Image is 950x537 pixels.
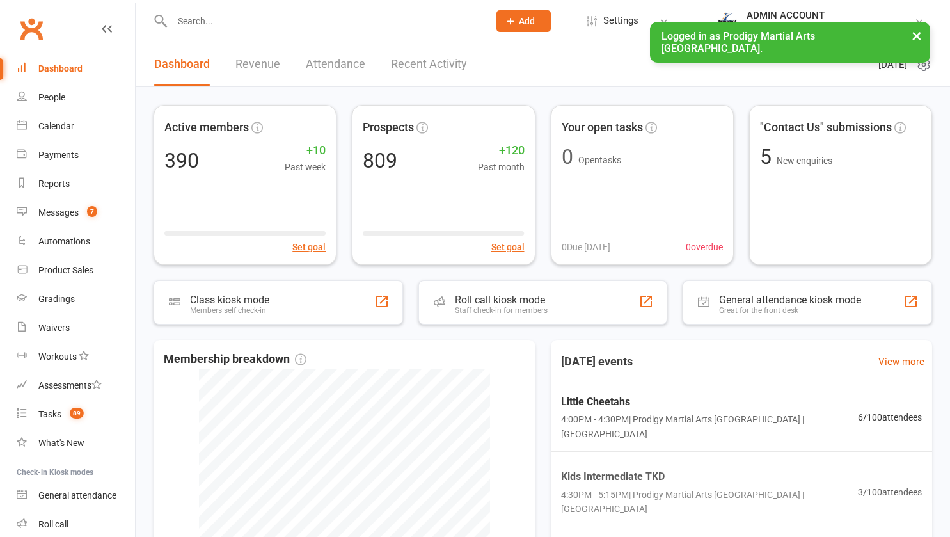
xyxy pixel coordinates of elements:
a: Reports [17,170,135,198]
span: 7 [87,206,97,217]
h3: [DATE] events [551,350,643,373]
div: ADMIN ACCOUNT [747,10,914,21]
a: Automations [17,227,135,256]
a: View more [878,354,924,369]
span: 5 [760,145,777,169]
div: Automations [38,236,90,246]
span: 4:30PM - 5:15PM | Prodigy Martial Arts [GEOGRAPHIC_DATA] | [GEOGRAPHIC_DATA] [561,488,859,517]
div: 809 [363,150,397,171]
div: Reports [38,179,70,189]
div: Roll call [38,519,68,529]
a: Dashboard [17,54,135,83]
span: 0 overdue [686,240,723,254]
span: 89 [70,408,84,419]
span: Prospects [363,118,414,137]
span: 0 Due [DATE] [562,240,610,254]
button: Set goal [292,240,326,254]
span: 6 / 100 attendees [858,410,922,424]
div: Workouts [38,351,77,362]
div: Payments [38,150,79,160]
img: thumb_image1686208220.png [715,8,740,34]
button: Add [496,10,551,32]
a: People [17,83,135,112]
a: Workouts [17,342,135,371]
div: General attendance kiosk mode [719,294,861,306]
button: Set goal [491,240,525,254]
span: +10 [285,141,326,160]
div: 0 [562,147,573,167]
span: Settings [603,6,638,35]
div: Roll call kiosk mode [455,294,548,306]
div: Members self check-in [190,306,269,315]
a: Waivers [17,314,135,342]
span: Active members [164,118,249,137]
div: Product Sales [38,265,93,275]
span: Membership breakdown [164,350,306,369]
a: Calendar [17,112,135,141]
span: Open tasks [578,155,621,165]
a: Clubworx [15,13,47,45]
div: Prodigy Martial Arts [GEOGRAPHIC_DATA] [747,21,914,33]
span: 3 / 100 attendees [858,486,922,500]
a: Assessments [17,371,135,400]
div: Messages [38,207,79,218]
span: Your open tasks [562,118,643,137]
input: Search... [168,12,480,30]
span: Kids Intermediate TKD [561,469,859,486]
a: Messages 7 [17,198,135,227]
span: New enquiries [777,156,832,166]
a: General attendance kiosk mode [17,481,135,510]
div: 390 [164,150,199,171]
div: Dashboard [38,63,83,74]
div: What's New [38,438,84,448]
a: Product Sales [17,256,135,285]
div: Class kiosk mode [190,294,269,306]
a: Gradings [17,285,135,314]
span: "Contact Us" submissions [760,118,892,137]
div: General attendance [38,490,116,501]
span: Past week [285,160,326,174]
span: +120 [478,141,525,160]
span: Logged in as Prodigy Martial Arts [GEOGRAPHIC_DATA]. [661,30,815,54]
div: People [38,92,65,102]
div: Staff check-in for members [455,306,548,315]
a: Payments [17,141,135,170]
div: Assessments [38,380,102,390]
div: Waivers [38,323,70,333]
span: 4:00PM - 4:30PM | Prodigy Martial Arts [GEOGRAPHIC_DATA] | [GEOGRAPHIC_DATA] [561,413,859,442]
span: Little Cheetahs [561,394,859,410]
span: Past month [478,160,525,174]
div: Calendar [38,121,74,131]
div: Gradings [38,294,75,304]
span: Add [519,16,535,26]
div: Great for the front desk [719,306,861,315]
a: Tasks 89 [17,400,135,429]
button: × [905,22,928,49]
div: Tasks [38,409,61,419]
a: What's New [17,429,135,458]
